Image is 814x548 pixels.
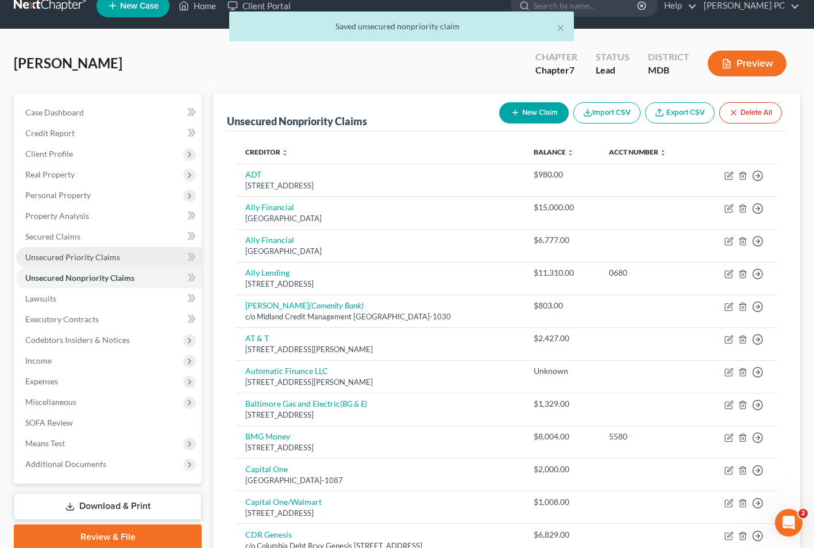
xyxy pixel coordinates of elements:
div: [STREET_ADDRESS] [245,442,515,453]
div: $2,427.00 [534,333,591,344]
a: Ally Financial [245,202,294,212]
span: Lawsuits [25,294,56,303]
a: Export CSV [645,102,715,124]
div: [STREET_ADDRESS] [245,508,515,519]
a: Capital One [245,464,288,474]
div: 0680 [609,267,688,279]
div: $15,000.00 [534,202,591,213]
span: 7 [569,64,574,75]
a: Property Analysis [16,206,202,226]
div: $803.00 [534,300,591,311]
div: $8,004.00 [534,431,591,442]
span: Personal Property [25,190,91,200]
a: Ally Financial [245,235,294,245]
div: $6,777.00 [534,234,591,246]
a: Balance unfold_more [534,148,574,156]
a: Secured Claims [16,226,202,247]
div: $1,008.00 [534,496,591,508]
a: BMG Money [245,431,290,441]
div: [STREET_ADDRESS] [245,279,515,290]
button: × [557,21,565,34]
a: Executory Contracts [16,309,202,330]
a: Download & Print [14,493,202,520]
a: SOFA Review [16,412,202,433]
span: Secured Claims [25,231,80,241]
a: Unsecured Nonpriority Claims [16,268,202,288]
div: 5580 [609,431,688,442]
span: Case Dashboard [25,107,84,117]
div: Unknown [534,365,591,377]
div: [GEOGRAPHIC_DATA] [245,246,515,257]
button: Delete All [719,102,782,124]
span: Miscellaneous [25,397,76,407]
div: Status [596,51,630,64]
a: Creditor unfold_more [245,148,288,156]
div: [STREET_ADDRESS][PERSON_NAME] [245,377,515,388]
div: $6,829.00 [534,529,591,541]
span: Income [25,356,52,365]
button: Import CSV [573,102,641,124]
a: Capital One/Walmart [245,497,322,507]
div: $980.00 [534,169,591,180]
span: SOFA Review [25,418,73,427]
a: CDR Genesis [245,530,292,539]
div: Unsecured Nonpriority Claims [227,114,367,128]
a: Unsecured Priority Claims [16,247,202,268]
a: Lawsuits [16,288,202,309]
span: Property Analysis [25,211,89,221]
div: [STREET_ADDRESS] [245,410,515,420]
a: Case Dashboard [16,102,202,123]
div: c/o Midland Credit Management [GEOGRAPHIC_DATA]-1030 [245,311,515,322]
div: $11,310.00 [534,267,591,279]
span: Unsecured Nonpriority Claims [25,273,134,283]
span: Client Profile [25,149,73,159]
div: District [648,51,689,64]
a: ADT [245,169,261,179]
div: [GEOGRAPHIC_DATA] [245,213,515,224]
div: Saved unsecured nonpriority claim [238,21,565,32]
button: New Claim [499,102,569,124]
span: Additional Documents [25,459,106,469]
span: 2 [798,509,808,518]
i: unfold_more [281,149,288,156]
a: Credit Report [16,123,202,144]
a: Ally Lending [245,268,290,277]
div: Chapter [535,51,577,64]
div: MDB [648,64,689,77]
i: unfold_more [659,149,666,156]
div: $1,329.00 [534,398,591,410]
div: $2,000.00 [534,464,591,475]
div: Chapter [535,64,577,77]
a: Acct Number unfold_more [609,148,666,156]
span: New Case [120,2,159,10]
span: Real Property [25,169,75,179]
span: Expenses [25,376,58,386]
i: (Comenity Bank) [309,300,364,310]
span: Codebtors Insiders & Notices [25,335,130,345]
iframe: Intercom live chat [775,509,803,537]
i: unfold_more [567,149,574,156]
div: [GEOGRAPHIC_DATA]-1087 [245,475,515,486]
span: [PERSON_NAME] [14,55,122,71]
a: [PERSON_NAME](Comenity Bank) [245,300,364,310]
div: [STREET_ADDRESS] [245,180,515,191]
button: Preview [708,51,786,76]
i: (BG & E) [340,399,367,408]
span: Unsecured Priority Claims [25,252,120,262]
span: Credit Report [25,128,75,138]
a: Baltimore Gas and Electric(BG & E) [245,399,367,408]
div: [STREET_ADDRESS][PERSON_NAME] [245,344,515,355]
div: Lead [596,64,630,77]
span: Means Test [25,438,65,448]
a: Automatic Finance LLC [245,366,328,376]
span: Executory Contracts [25,314,99,324]
a: AT & T [245,333,269,343]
